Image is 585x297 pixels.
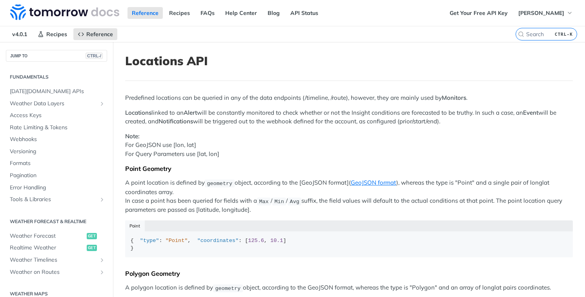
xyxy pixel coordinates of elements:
[99,196,105,203] button: Show subpages for Tools & Libraries
[125,108,573,126] p: linked to an will be constantly monitored to check whether or not the Insight conditions are fore...
[442,94,466,101] strong: Monitors
[445,7,512,19] a: Get Your Free API Key
[248,238,264,244] span: 125.6
[125,283,573,292] p: A polygon location is defined by object, according to the GeoJSON format, whereas the type is "Po...
[6,182,107,194] a: Error Handling
[99,101,105,107] button: Show subpages for Weather Data Layers
[140,238,159,244] span: "type"
[6,110,107,121] a: Access Keys
[10,136,105,143] span: Webhooks
[6,218,107,225] h2: Weather Forecast & realtime
[6,230,107,242] a: Weather Forecastget
[184,109,197,116] strong: Alert
[6,86,107,97] a: [DATE][DOMAIN_NAME] APIs
[73,28,117,40] a: Reference
[166,238,188,244] span: "Point"
[125,132,573,159] p: For GeoJSON use [lon, lat] For Query Parameters use [lat, lon]
[6,242,107,254] a: Realtime Weatherget
[523,109,538,116] strong: Event
[6,50,107,62] button: JUMP TOCTRL-/
[10,256,97,264] span: Weather Timelines
[86,53,103,59] span: CTRL-/
[159,117,193,125] strong: Notifications
[125,54,573,68] h1: Locations API
[518,31,524,37] svg: Search
[10,244,85,252] span: Realtime Weather
[290,198,299,204] span: Avg
[6,170,107,181] a: Pagination
[10,172,105,180] span: Pagination
[6,134,107,145] a: Webhooks
[6,158,107,169] a: Formats
[196,7,219,19] a: FAQs
[6,73,107,81] h2: Fundamentals
[87,245,97,251] span: get
[125,109,151,116] strong: Locations
[10,232,85,240] span: Weather Forecast
[33,28,71,40] a: Recipes
[165,7,194,19] a: Recipes
[10,268,97,276] span: Weather on Routes
[125,178,573,214] p: A point location is defined by object, according to the [GeoJSON format]( ), whereas the type is ...
[125,269,573,277] div: Polygon Geometry
[10,159,105,167] span: Formats
[518,9,564,16] span: [PERSON_NAME]
[10,124,105,132] span: Rate Limiting & Tokens
[10,184,105,192] span: Error Handling
[128,7,163,19] a: Reference
[46,31,67,38] span: Recipes
[286,7,323,19] a: API Status
[10,196,97,203] span: Tools & Libraries
[553,30,575,38] kbd: CTRL-K
[131,237,568,252] div: { : , : [ , ] }
[274,198,284,204] span: Min
[270,238,283,244] span: 10.1
[10,112,105,119] span: Access Keys
[99,269,105,275] button: Show subpages for Weather on Routes
[514,7,577,19] button: [PERSON_NAME]
[197,238,239,244] span: "coordinates"
[221,7,261,19] a: Help Center
[10,100,97,108] span: Weather Data Layers
[86,31,113,38] span: Reference
[10,4,119,20] img: Tomorrow.io Weather API Docs
[99,257,105,263] button: Show subpages for Weather Timelines
[6,98,107,110] a: Weather Data LayersShow subpages for Weather Data Layers
[6,146,107,158] a: Versioning
[6,122,107,134] a: Rate Limiting & Tokens
[207,180,232,186] span: geometry
[10,148,105,156] span: Versioning
[125,132,140,140] strong: Note:
[6,194,107,205] a: Tools & LibrariesShow subpages for Tools & Libraries
[87,233,97,239] span: get
[125,93,573,103] p: Predefined locations can be queried in any of the data endpoints (/timeline, /route), however, th...
[6,254,107,266] a: Weather TimelinesShow subpages for Weather Timelines
[6,266,107,278] a: Weather on RoutesShow subpages for Weather on Routes
[10,88,105,95] span: [DATE][DOMAIN_NAME] APIs
[215,285,241,291] span: geometry
[263,7,284,19] a: Blog
[351,179,396,186] a: GeoJSON format
[259,198,268,204] span: Max
[8,28,31,40] span: v4.0.1
[125,165,573,172] div: Point Geometry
